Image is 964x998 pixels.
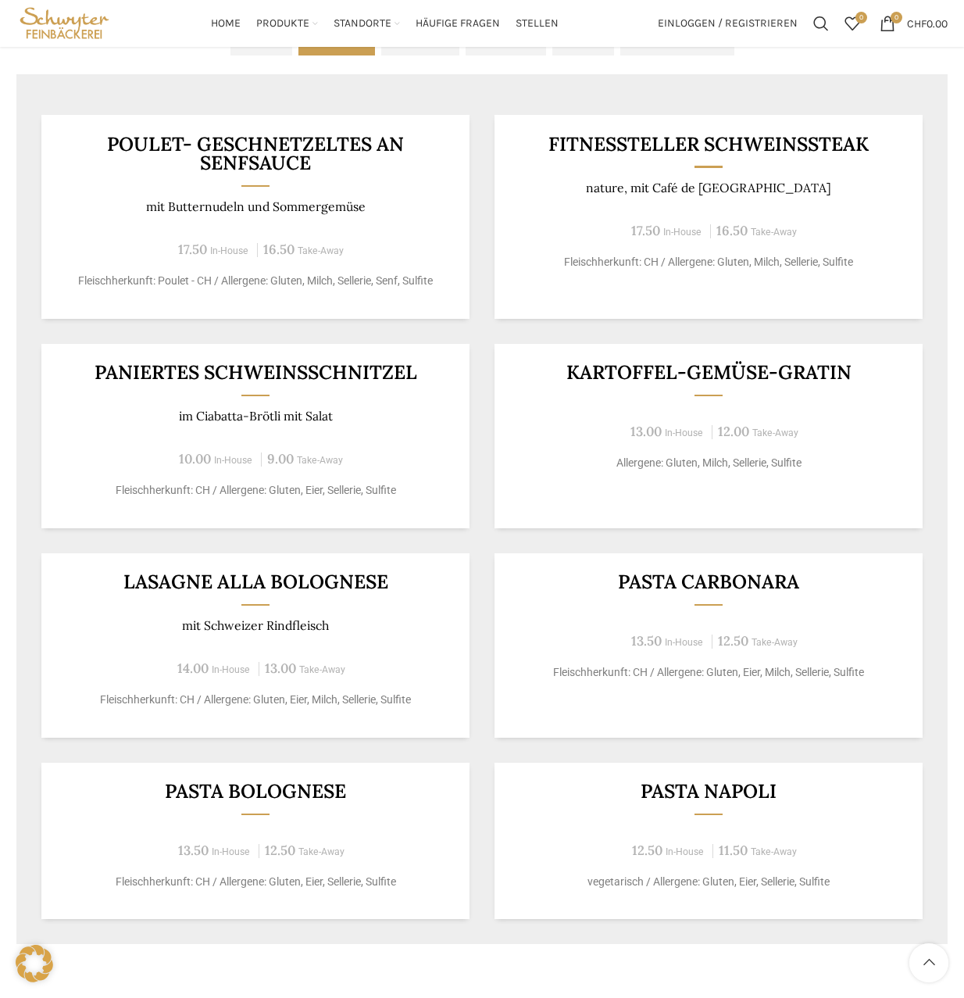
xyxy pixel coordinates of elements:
[631,222,660,239] span: 17.50
[212,846,250,857] span: In-House
[650,8,805,39] a: Einloggen / Registrieren
[514,782,904,801] h3: Pasta Napoli
[658,18,798,29] span: Einloggen / Registrieren
[663,227,702,238] span: In-House
[855,12,867,23] span: 0
[516,16,559,31] span: Stellen
[514,874,904,890] p: vegetarisch / Allergene: Gluten, Eier, Sellerie, Sulfite
[718,423,749,440] span: 12.00
[299,664,345,675] span: Take-Away
[416,8,500,39] a: Häufige Fragen
[837,8,868,39] div: Meine Wunschliste
[718,632,748,649] span: 12.50
[265,842,295,859] span: 12.50
[514,181,904,195] p: nature, mit Café de [GEOGRAPHIC_DATA]
[665,427,703,438] span: In-House
[61,618,451,633] p: mit Schweizer Rindfleisch
[263,241,295,258] span: 16.50
[61,572,451,592] h3: Lasagne alla Bolognese
[891,12,902,23] span: 0
[837,8,868,39] a: 0
[16,16,112,29] a: Site logo
[298,846,345,857] span: Take-Away
[61,782,451,801] h3: Pasta Bolognese
[211,16,241,31] span: Home
[514,455,904,471] p: Allergene: Gluten, Milch, Sellerie, Sulfite
[214,455,252,466] span: In-House
[907,16,948,30] bdi: 0.00
[178,842,209,859] span: 13.50
[630,423,662,440] span: 13.00
[211,8,241,39] a: Home
[514,254,904,270] p: Fleischherkunft: CH / Allergene: Gluten, Milch, Sellerie, Sulfite
[666,846,704,857] span: In-House
[256,8,318,39] a: Produkte
[805,8,837,39] a: Suchen
[61,363,451,382] h3: Paniertes Schweinsschnitzel
[212,664,250,675] span: In-House
[61,273,451,289] p: Fleischherkunft: Poulet - CH / Allergene: Gluten, Milch, Sellerie, Senf, Sulfite
[719,842,748,859] span: 11.50
[61,692,451,708] p: Fleischherkunft: CH / Allergene: Gluten, Eier, Milch, Sellerie, Sulfite
[514,134,904,154] h3: Fitnessteller Schweinssteak
[907,16,927,30] span: CHF
[416,16,500,31] span: Häufige Fragen
[298,245,344,256] span: Take-Away
[752,427,798,438] span: Take-Away
[265,660,296,677] span: 13.00
[716,222,748,239] span: 16.50
[178,241,207,258] span: 17.50
[631,632,662,649] span: 13.50
[751,846,797,857] span: Take-Away
[179,450,211,467] span: 10.00
[752,637,798,648] span: Take-Away
[872,8,955,39] a: 0 CHF0.00
[516,8,559,39] a: Stellen
[210,245,248,256] span: In-House
[61,874,451,890] p: Fleischherkunft: CH / Allergene: Gluten, Eier, Sellerie, Sulfite
[256,16,309,31] span: Produkte
[267,450,294,467] span: 9.00
[61,409,451,424] p: im Ciabatta-Brötli mit Salat
[909,943,948,982] a: Scroll to top button
[632,842,662,859] span: 12.50
[120,8,650,39] div: Main navigation
[514,572,904,592] h3: Pasta Carbonara
[665,637,703,648] span: In-House
[61,134,451,173] h3: Poulet- Geschnetzeltes an Senfsauce
[61,482,451,499] p: Fleischherkunft: CH / Allergene: Gluten, Eier, Sellerie, Sulfite
[334,8,400,39] a: Standorte
[514,363,904,382] h3: Kartoffel-Gemüse-Gratin
[334,16,391,31] span: Standorte
[177,660,209,677] span: 14.00
[61,199,451,214] p: mit Butternudeln und Sommergemüse
[514,664,904,681] p: Fleischherkunft: CH / Allergene: Gluten, Eier, Milch, Sellerie, Sulfite
[751,227,797,238] span: Take-Away
[297,455,343,466] span: Take-Away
